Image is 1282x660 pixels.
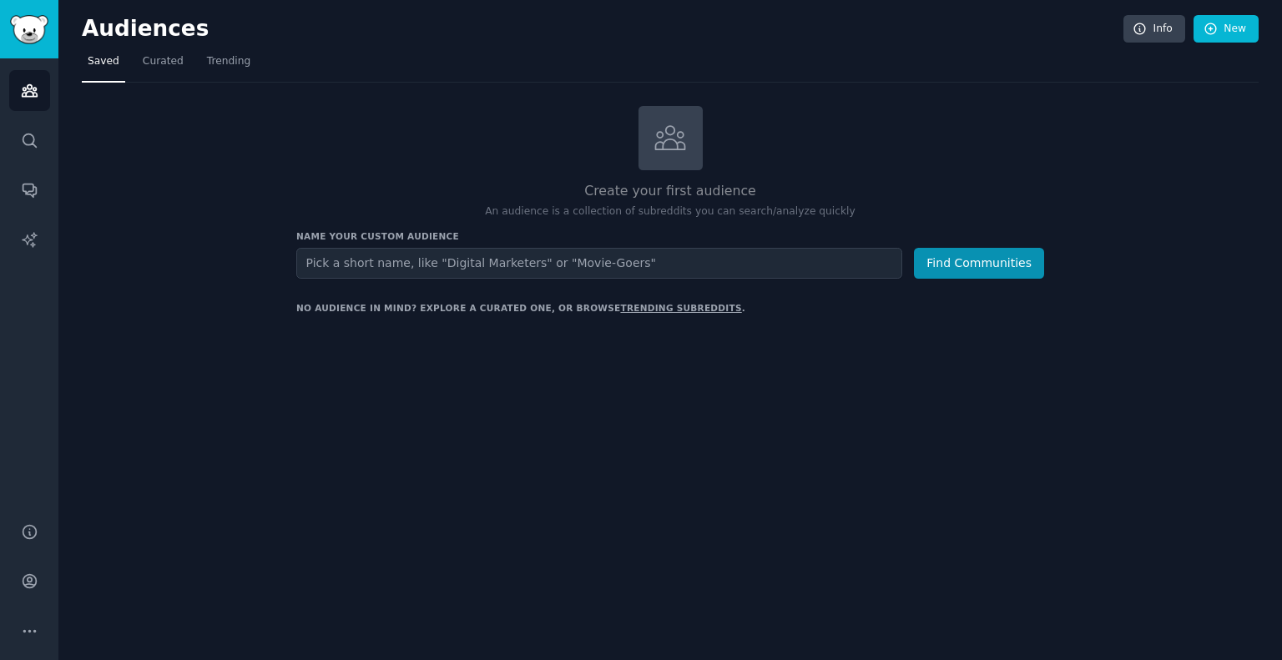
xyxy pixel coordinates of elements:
[914,248,1044,279] button: Find Communities
[296,302,745,314] div: No audience in mind? Explore a curated one, or browse .
[143,54,184,69] span: Curated
[82,48,125,83] a: Saved
[296,181,1044,202] h2: Create your first audience
[201,48,256,83] a: Trending
[82,16,1123,43] h2: Audiences
[296,248,902,279] input: Pick a short name, like "Digital Marketers" or "Movie-Goers"
[137,48,189,83] a: Curated
[207,54,250,69] span: Trending
[88,54,119,69] span: Saved
[10,15,48,44] img: GummySearch logo
[296,230,1044,242] h3: Name your custom audience
[620,303,741,313] a: trending subreddits
[1194,15,1259,43] a: New
[296,204,1044,219] p: An audience is a collection of subreddits you can search/analyze quickly
[1123,15,1185,43] a: Info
